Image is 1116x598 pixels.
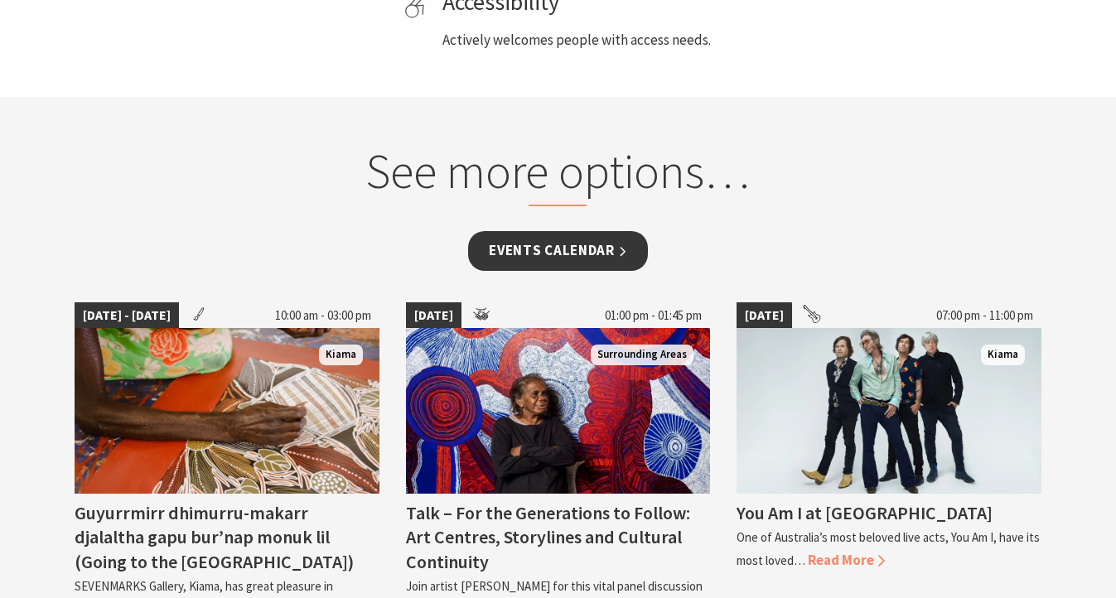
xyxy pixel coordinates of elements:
h4: Guyurrmirr dhimurru-makarr djalaltha gapu bur’nap monuk lil (Going to the [GEOGRAPHIC_DATA]) [75,501,354,572]
span: Kiama [981,345,1025,365]
img: Aboriginal artist Joy Borruwa sitting on the floor painting [75,328,379,494]
p: One of Australia’s most beloved live acts, You Am I, have its most loved… [737,529,1040,567]
h2: See more options… [242,142,874,207]
p: Actively welcomes people with access needs. [442,29,1042,51]
span: 07:00 pm - 11:00 pm [928,302,1041,329]
span: [DATE] [406,302,461,329]
span: Read More [808,551,885,569]
span: Surrounding Areas [591,345,693,365]
h4: Talk – For the Generations to Follow: Art Centres, Storylines and Cultural Continuity [406,501,690,572]
img: Betty Pumani Kuntiwa stands in front of her large scale painting [406,328,711,494]
span: [DATE] - [DATE] [75,302,179,329]
span: [DATE] [737,302,792,329]
span: 10:00 am - 03:00 pm [267,302,379,329]
span: 01:00 pm - 01:45 pm [597,302,710,329]
img: You Am I [737,328,1041,494]
h4: You Am I at [GEOGRAPHIC_DATA] [737,501,993,524]
span: Kiama [319,345,363,365]
a: Events Calendar [468,231,648,270]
